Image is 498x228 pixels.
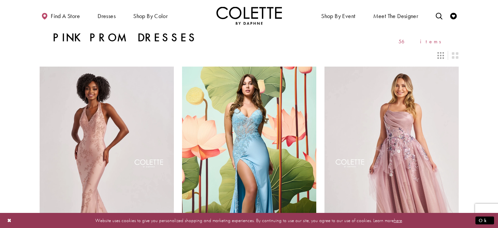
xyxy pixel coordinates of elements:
div: Layout Controls [36,48,463,63]
span: Shop By Event [320,7,357,25]
span: Shop By Event [321,13,355,19]
a: here [394,217,402,223]
a: Visit Home Page [216,7,282,25]
a: Meet the designer [372,7,420,25]
span: Find a store [51,13,80,19]
span: Switch layout to 3 columns [437,52,444,59]
a: Find a store [40,7,82,25]
a: Toggle search [434,7,444,25]
span: Dresses [96,7,117,25]
p: Website uses cookies to give you personalized shopping and marketing experiences. By continuing t... [47,216,451,225]
span: Dresses [98,13,116,19]
h1: Pink Prom Dresses [53,31,198,44]
span: Meet the designer [373,13,418,19]
span: 56 items [398,39,446,44]
a: Check Wishlist [449,7,458,25]
button: Close Dialog [4,215,15,226]
button: Submit Dialog [475,216,494,224]
img: Colette by Daphne [216,7,282,25]
span: Shop by color [133,13,168,19]
span: Switch layout to 2 columns [452,52,458,59]
span: Shop by color [132,7,169,25]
